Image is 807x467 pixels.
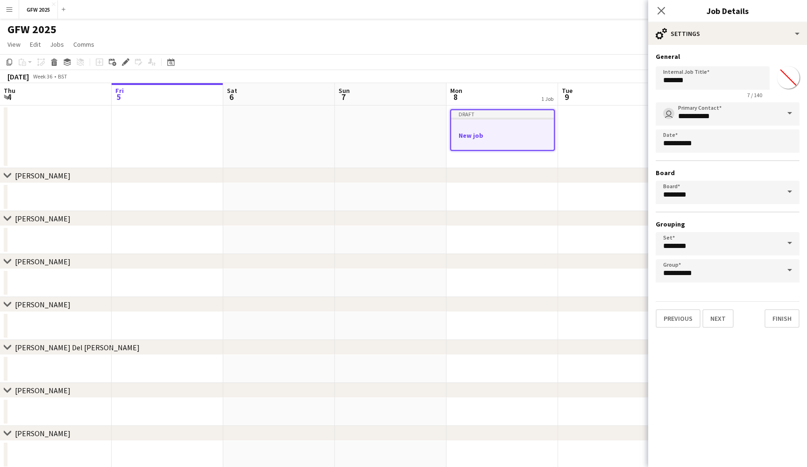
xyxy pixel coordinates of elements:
[15,386,71,395] div: [PERSON_NAME]
[15,257,71,266] div: [PERSON_NAME]
[450,109,555,151] app-job-card: DraftNew job
[26,38,44,50] a: Edit
[541,95,553,102] div: 1 Job
[740,92,770,99] span: 7 / 140
[451,110,554,118] div: Draft
[656,169,800,177] h3: Board
[656,52,800,61] h3: General
[7,22,57,36] h1: GFW 2025
[7,72,29,81] div: [DATE]
[70,38,98,50] a: Comms
[7,40,21,49] span: View
[15,343,140,352] div: [PERSON_NAME] Del [PERSON_NAME]
[15,171,71,180] div: [PERSON_NAME]
[765,309,800,328] button: Finish
[449,92,462,102] span: 8
[656,309,701,328] button: Previous
[560,92,573,102] span: 9
[648,5,807,17] h3: Job Details
[50,40,64,49] span: Jobs
[450,86,462,95] span: Mon
[2,92,15,102] span: 4
[31,73,54,80] span: Week 36
[19,0,58,19] button: GFW 2025
[451,131,554,140] h3: New job
[4,38,24,50] a: View
[46,38,68,50] a: Jobs
[114,92,124,102] span: 5
[115,86,124,95] span: Fri
[226,92,237,102] span: 6
[73,40,94,49] span: Comms
[648,22,807,45] div: Settings
[339,86,350,95] span: Sun
[30,40,41,49] span: Edit
[562,86,573,95] span: Tue
[656,220,800,228] h3: Grouping
[337,92,350,102] span: 7
[227,86,237,95] span: Sat
[4,86,15,95] span: Thu
[15,214,71,223] div: [PERSON_NAME]
[58,73,67,80] div: BST
[702,309,734,328] button: Next
[15,300,71,309] div: [PERSON_NAME]
[15,429,71,438] div: [PERSON_NAME]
